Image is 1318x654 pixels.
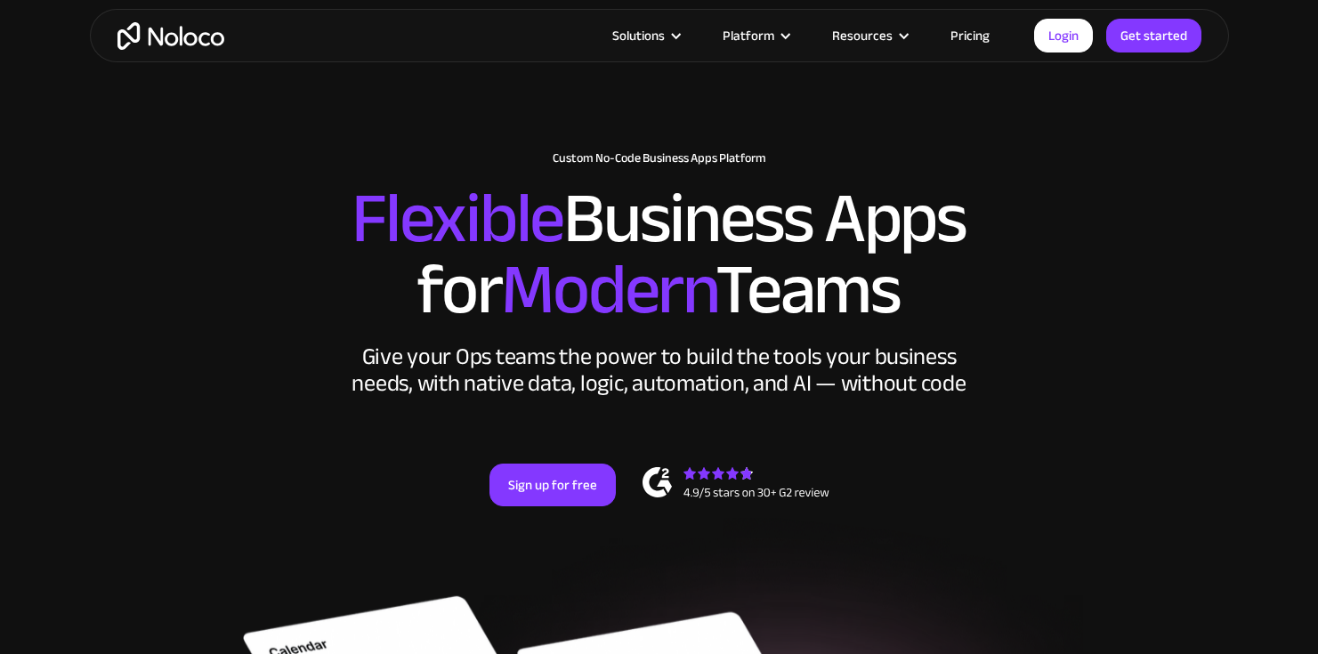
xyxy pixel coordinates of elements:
div: Solutions [612,24,665,47]
a: Get started [1106,19,1201,52]
a: Login [1034,19,1093,52]
span: Flexible [352,152,563,285]
div: Give your Ops teams the power to build the tools your business needs, with native data, logic, au... [348,343,971,397]
div: Resources [810,24,928,47]
div: Platform [723,24,774,47]
span: Modern [501,223,716,356]
a: home [117,22,224,50]
div: Platform [700,24,810,47]
div: Resources [832,24,893,47]
a: Sign up for free [489,464,616,506]
h1: Custom No-Code Business Apps Platform [108,151,1211,166]
a: Pricing [928,24,1012,47]
h2: Business Apps for Teams [108,183,1211,326]
div: Solutions [590,24,700,47]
